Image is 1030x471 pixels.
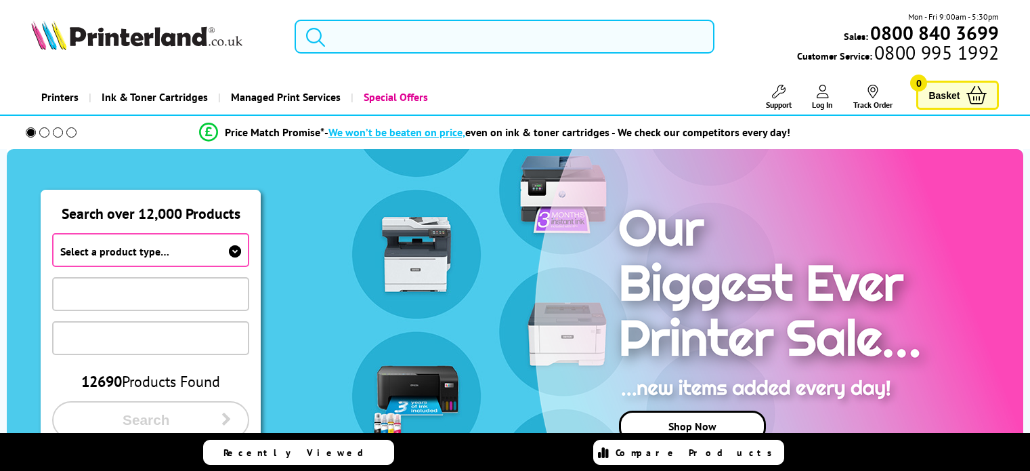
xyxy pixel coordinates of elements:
[223,447,377,459] span: Recently Viewed
[619,411,766,442] a: Shop Now
[928,86,960,104] span: Basket
[872,46,999,59] span: 0800 995 1992
[916,81,999,110] a: Basket 0
[225,125,324,139] span: Price Match Promise*
[908,10,999,23] span: Mon - Fri 9:00am - 5:30pm
[31,20,278,53] a: Printerland Logo
[52,372,249,391] div: Products Found
[766,100,792,110] span: Support
[31,80,89,115] a: Printers
[52,401,249,439] button: Search
[853,85,893,110] a: Track Order
[616,447,779,459] span: Compare Products
[328,125,465,139] span: We won’t be beaten on price,
[766,85,792,110] a: Support
[70,412,221,428] span: Search
[812,100,833,110] span: Log In
[81,372,122,391] span: 12690
[89,80,218,115] a: Ink & Toner Cartridges
[593,440,784,465] a: Compare Products
[102,80,208,115] span: Ink & Toner Cartridges
[41,190,260,223] div: Search over 12,000 Products
[870,20,999,45] b: 0800 840 3699
[31,20,242,50] img: Printerland Logo
[910,75,927,91] span: 0
[868,26,999,39] a: 0800 840 3699
[60,245,169,258] span: Select a product type…
[7,121,983,144] li: modal_Promise
[351,80,438,115] a: Special Offers
[203,440,394,465] a: Recently Viewed
[797,46,999,62] span: Customer Service:
[218,80,351,115] a: Managed Print Services
[844,30,868,43] span: Sales:
[324,125,790,139] div: - even on ink & toner cartridges - We check our competitors every day!
[812,85,833,110] a: Log In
